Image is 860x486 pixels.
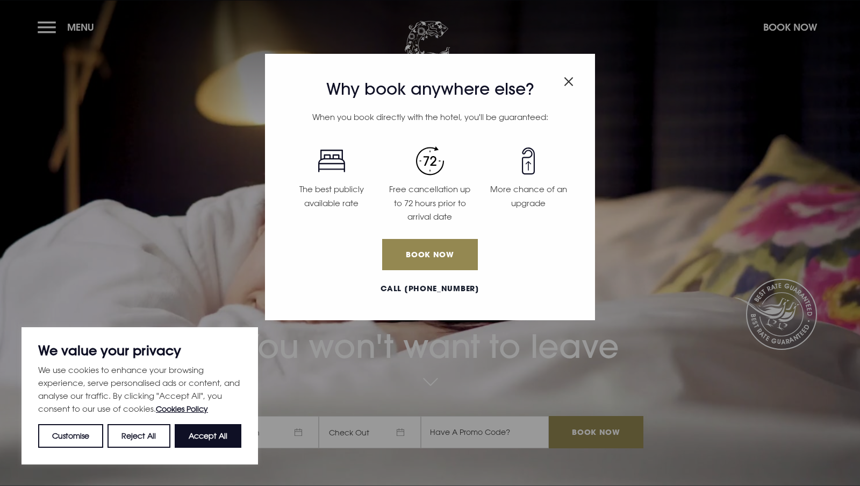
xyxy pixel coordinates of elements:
p: We use cookies to enhance your browsing experience, serve personalised ads or content, and analys... [38,363,241,415]
a: Book Now [382,239,478,270]
div: We value your privacy [21,327,258,464]
a: Call [PHONE_NUMBER] [282,283,578,294]
h3: Why book anywhere else? [282,80,578,99]
p: The best publicly available rate [289,182,374,210]
p: When you book directly with the hotel, you'll be guaranteed: [282,110,578,124]
button: Reject All [107,424,170,448]
p: Free cancellation up to 72 hours prior to arrival date [387,182,472,224]
button: Customise [38,424,103,448]
button: Accept All [175,424,241,448]
a: Cookies Policy [156,404,208,413]
button: Close modal [564,71,574,88]
p: We value your privacy [38,344,241,357]
p: More chance of an upgrade [486,182,571,210]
